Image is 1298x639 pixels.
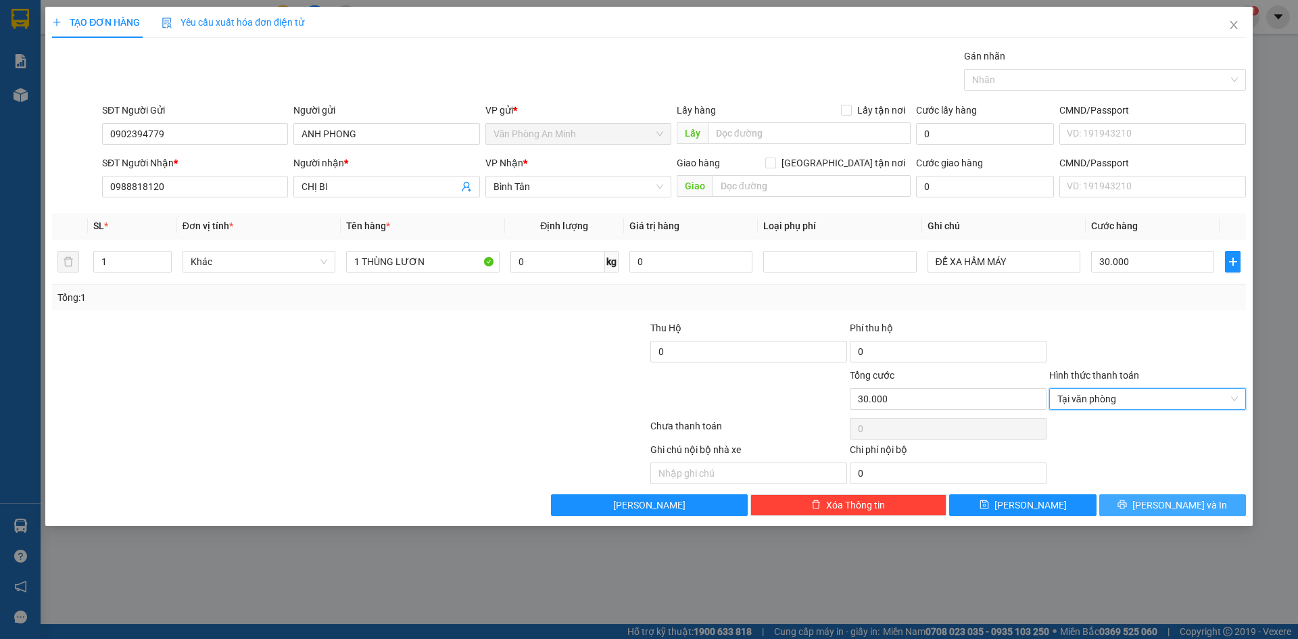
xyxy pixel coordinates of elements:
[52,17,140,28] span: TẠO ĐƠN HÀNG
[916,158,983,168] label: Cước giao hàng
[605,251,619,273] span: kg
[916,123,1054,145] input: Cước lấy hàng
[928,251,1080,273] input: Ghi Chú
[485,158,523,168] span: VP Nhận
[758,213,921,239] th: Loại phụ phí
[916,105,977,116] label: Cước lấy hàng
[485,103,671,118] div: VP gửi
[677,122,708,144] span: Lấy
[551,494,748,516] button: [PERSON_NAME]
[850,442,1047,463] div: Chi phí nội bộ
[1099,494,1246,516] button: printer[PERSON_NAME] và In
[52,18,62,27] span: plus
[57,290,501,305] div: Tổng: 1
[650,463,847,484] input: Nhập ghi chú
[677,175,713,197] span: Giao
[964,51,1005,62] label: Gán nhãn
[994,498,1067,513] span: [PERSON_NAME]
[93,220,104,231] span: SL
[1117,500,1127,511] span: printer
[1226,256,1239,267] span: plus
[776,156,911,170] span: [GEOGRAPHIC_DATA] tận nơi
[1228,20,1239,30] span: close
[293,103,479,118] div: Người gửi
[162,18,172,28] img: icon
[191,252,327,272] span: Khác
[1059,103,1245,118] div: CMND/Passport
[916,176,1054,197] input: Cước giao hàng
[57,251,79,273] button: delete
[346,251,499,273] input: VD: Bàn, Ghế
[162,17,304,28] span: Yêu cầu xuất hóa đơn điện tử
[1225,251,1240,273] button: plus
[613,498,686,513] span: [PERSON_NAME]
[811,500,821,511] span: delete
[649,419,848,442] div: Chưa thanh toán
[1091,220,1138,231] span: Cước hàng
[650,323,681,333] span: Thu Hộ
[494,176,663,197] span: Bình Tân
[650,442,847,463] div: Ghi chú nội bộ nhà xe
[293,156,479,170] div: Người nhận
[102,156,288,170] div: SĐT Người Nhận
[102,103,288,118] div: SĐT Người Gửi
[629,220,679,231] span: Giá trị hàng
[826,498,885,513] span: Xóa Thông tin
[346,220,390,231] span: Tên hàng
[1049,370,1139,381] label: Hình thức thanh toán
[183,220,233,231] span: Đơn vị tính
[1059,156,1245,170] div: CMND/Passport
[540,220,588,231] span: Định lượng
[677,105,716,116] span: Lấy hàng
[922,213,1086,239] th: Ghi chú
[494,124,663,144] span: Văn Phòng An Minh
[461,181,472,192] span: user-add
[1215,7,1253,45] button: Close
[980,500,989,511] span: save
[708,122,911,144] input: Dọc đường
[1132,498,1227,513] span: [PERSON_NAME] và In
[850,370,894,381] span: Tổng cước
[677,158,720,168] span: Giao hàng
[713,175,911,197] input: Dọc đường
[852,103,911,118] span: Lấy tận nơi
[850,321,1047,341] div: Phí thu hộ
[750,494,947,516] button: deleteXóa Thông tin
[949,494,1096,516] button: save[PERSON_NAME]
[629,251,752,273] input: 0
[1057,389,1238,409] span: Tại văn phòng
